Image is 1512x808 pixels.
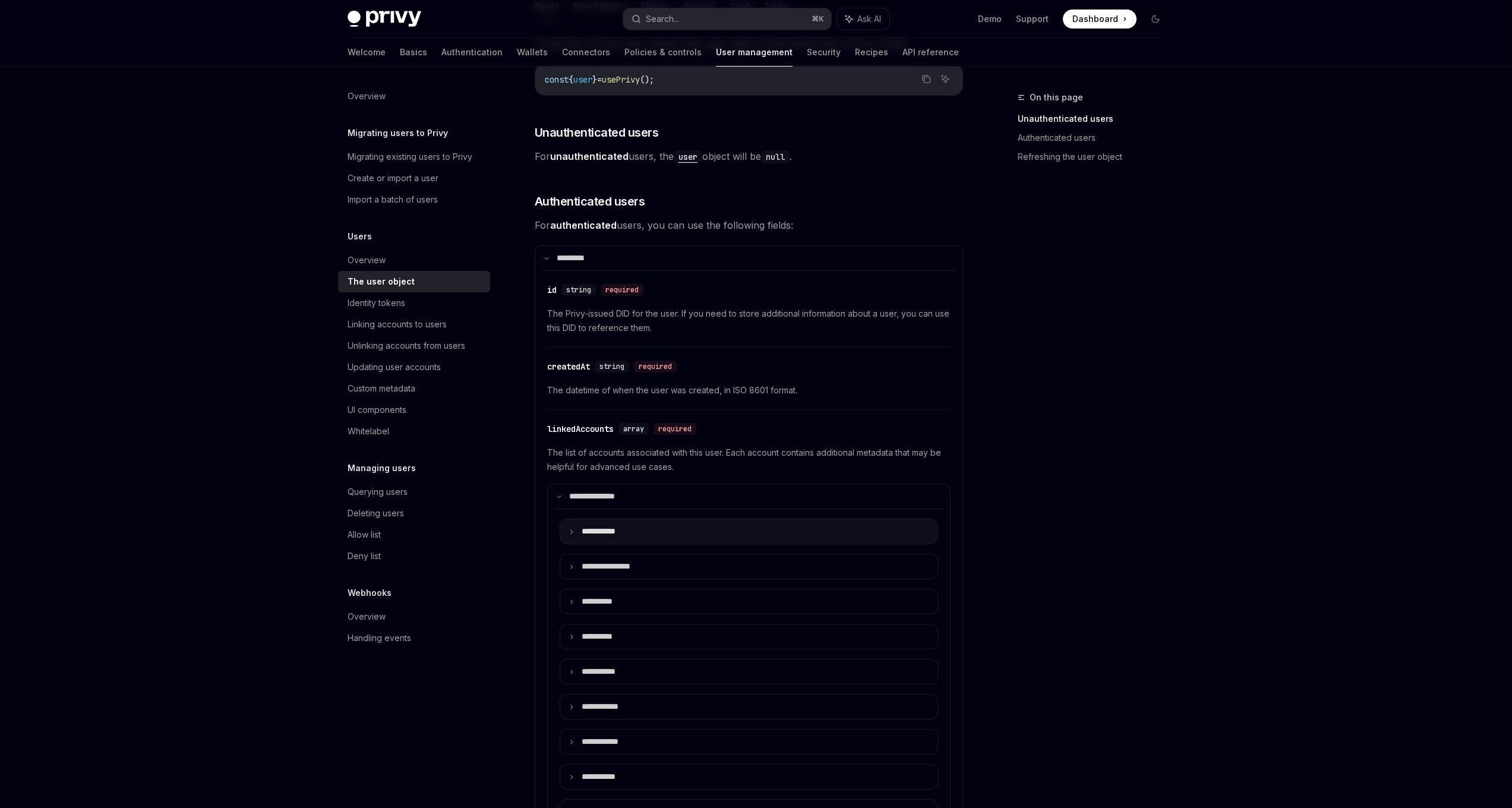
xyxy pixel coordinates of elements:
[338,545,490,567] a: Deny list
[338,271,490,292] a: The user object
[338,335,490,356] a: Unlinking accounts from users
[634,361,677,373] div: required
[348,528,381,542] div: Allow list
[348,274,415,289] div: The user object
[338,399,490,421] a: UI components
[807,38,841,67] a: Security
[837,8,889,30] button: Ask AI
[902,38,959,67] a: API reference
[517,38,548,67] a: Wallets
[1030,90,1083,105] span: On this page
[761,150,790,163] code: null
[348,38,386,67] a: Welcome
[348,171,438,185] div: Create or import a user
[716,38,793,67] a: User management
[348,192,438,207] div: Import a batch of users
[602,74,640,85] span: usePrivy
[338,503,490,524] a: Deleting users
[857,13,881,25] span: Ask AI
[1146,10,1165,29] button: Toggle dark mode
[400,38,427,67] a: Basics
[348,461,416,475] h5: Managing users
[599,362,624,371] span: string
[348,424,389,438] div: Whitelabel
[623,8,831,30] button: Search...⌘K
[348,403,406,417] div: UI components
[348,631,411,645] div: Handling events
[338,250,490,271] a: Overview
[348,381,415,396] div: Custom metadata
[547,307,951,335] span: The Privy-issued DID for the user. If you need to store additional information about a user, you ...
[348,89,386,103] div: Overview
[597,74,602,85] span: =
[1016,13,1049,25] a: Support
[547,383,951,397] span: The datetime of when the user was created, in ISO 8601 format.
[348,126,448,140] h5: Migrating users to Privy
[338,481,490,503] a: Querying users
[550,219,617,231] strong: authenticated
[592,74,597,85] span: }
[338,606,490,627] a: Overview
[338,378,490,399] a: Custom metadata
[441,38,503,67] a: Authentication
[654,423,696,435] div: required
[573,74,592,85] span: user
[547,361,590,373] div: createdAt
[348,317,447,332] div: Linking accounts to users
[348,485,408,499] div: Querying users
[348,150,472,164] div: Migrating existing users to Privy
[535,217,963,233] span: For users, you can use the following fields:
[348,360,441,374] div: Updating user accounts
[918,71,934,87] button: Copy the contents from the code block
[978,13,1002,25] a: Demo
[338,314,490,335] a: Linking accounts to users
[348,253,386,267] div: Overview
[569,74,573,85] span: {
[812,14,824,24] span: ⌘ K
[601,284,643,296] div: required
[547,423,614,435] div: linkedAccounts
[338,146,490,168] a: Migrating existing users to Privy
[550,150,629,162] strong: unauthenticated
[348,229,372,244] h5: Users
[562,38,610,67] a: Connectors
[674,150,702,162] a: user
[535,124,659,141] span: Unauthenticated users
[348,339,465,353] div: Unlinking accounts from users
[1063,10,1137,29] a: Dashboard
[535,148,963,165] span: For users, the object will be .
[338,627,490,649] a: Handling events
[566,285,591,295] span: string
[674,150,702,163] code: user
[1018,128,1175,147] a: Authenticated users
[547,446,951,474] span: The list of accounts associated with this user. Each account contains additional metadata that ma...
[1018,147,1175,166] a: Refreshing the user object
[547,284,557,296] div: id
[1072,13,1118,25] span: Dashboard
[855,38,888,67] a: Recipes
[1018,109,1175,128] a: Unauthenticated users
[348,610,386,624] div: Overview
[348,506,404,520] div: Deleting users
[937,71,953,87] button: Ask AI
[338,356,490,378] a: Updating user accounts
[640,74,654,85] span: ();
[338,292,490,314] a: Identity tokens
[623,424,644,434] span: array
[338,168,490,189] a: Create or import a user
[338,189,490,210] a: Import a batch of users
[545,74,569,85] span: const
[624,38,702,67] a: Policies & controls
[338,524,490,545] a: Allow list
[348,11,421,27] img: dark logo
[348,549,381,563] div: Deny list
[338,421,490,442] a: Whitelabel
[338,86,490,107] a: Overview
[348,296,405,310] div: Identity tokens
[535,193,645,210] span: Authenticated users
[348,586,392,600] h5: Webhooks
[646,12,679,26] div: Search...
